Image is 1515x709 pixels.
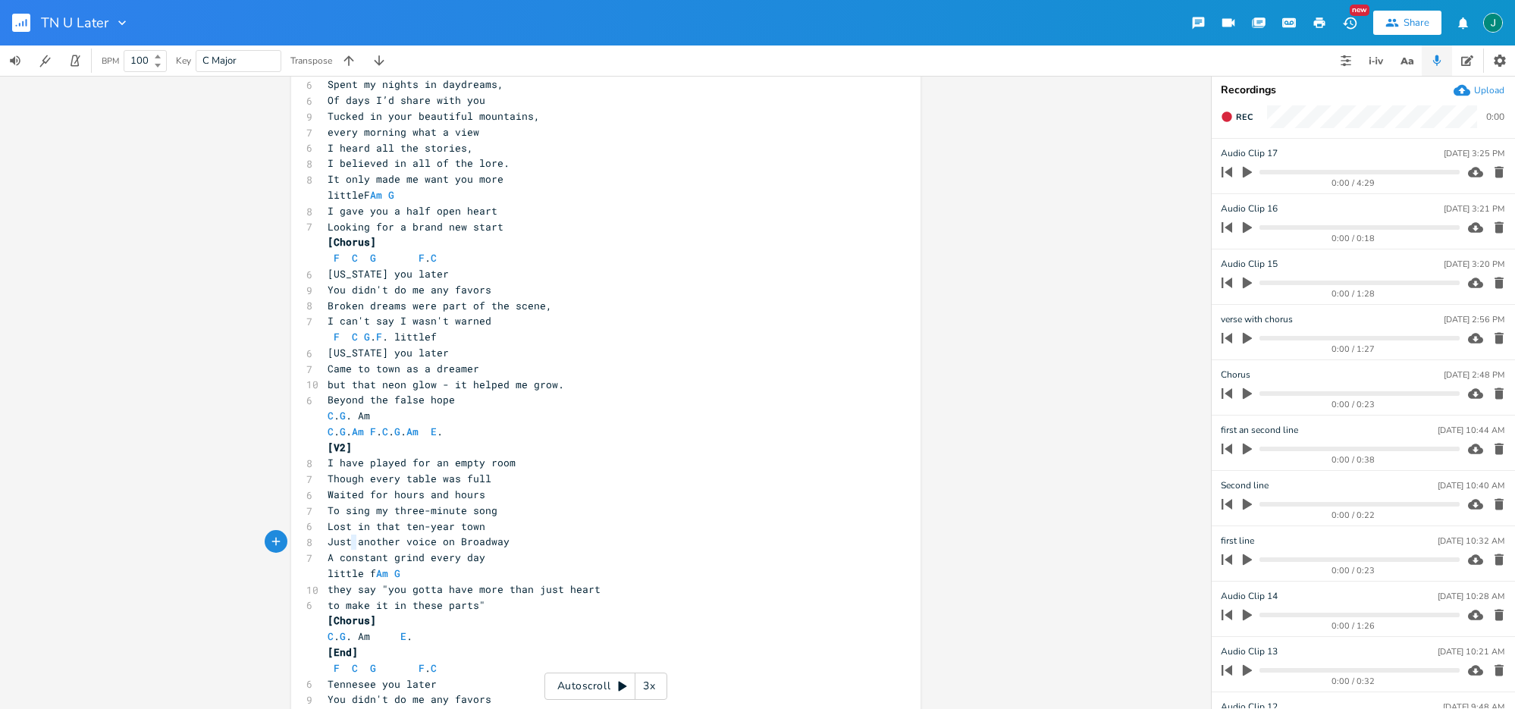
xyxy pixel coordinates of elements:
[1221,257,1278,271] span: Audio Clip 15
[328,645,358,659] span: [End]
[340,409,346,422] span: G
[376,330,382,344] span: F
[370,251,376,265] span: G
[328,378,564,391] span: but that neon glow - it helped me grow.
[328,488,485,501] span: Waited for hours and hours
[1483,13,1503,33] img: Jim Rudolf
[370,661,376,675] span: G
[1221,202,1278,216] span: Audio Clip 16
[370,188,382,202] span: Am
[328,125,479,139] span: every morning what a view
[352,661,358,675] span: C
[1247,456,1460,464] div: 0:00 / 0:38
[1444,371,1504,379] div: [DATE] 2:48 PM
[382,425,388,438] span: C
[1247,566,1460,575] div: 0:00 / 0:23
[431,661,437,675] span: C
[1247,234,1460,243] div: 0:00 / 0:18
[431,251,437,265] span: C
[328,582,601,596] span: they say "you gotta have more than just heart
[431,425,437,438] span: E
[1438,426,1504,434] div: [DATE] 10:44 AM
[328,535,510,548] span: Just another voice on Broadway
[1444,315,1504,324] div: [DATE] 2:56 PM
[328,156,510,170] span: I believed in all of the lore.
[328,519,485,533] span: Lost in that ten-year town
[328,283,491,296] span: You didn't do me any favors
[1444,149,1504,158] div: [DATE] 3:25 PM
[328,441,352,454] span: [V2]
[202,54,237,67] span: C Major
[1247,345,1460,353] div: 0:00 / 1:27
[328,456,516,469] span: I have played for an empty room
[328,393,455,406] span: Beyond the false hope
[328,299,552,312] span: Broken dreams were part of the scene,
[328,330,437,344] span: . . littlef
[1438,648,1504,656] div: [DATE] 10:21 AM
[419,661,425,675] span: F
[1404,16,1429,30] div: Share
[334,661,340,675] span: F
[1221,368,1250,382] span: Chorus
[1438,482,1504,490] div: [DATE] 10:40 AM
[352,251,358,265] span: C
[1247,511,1460,519] div: 0:00 / 0:22
[328,504,497,517] span: To sing my three-minute song
[176,56,191,65] div: Key
[1221,645,1278,659] span: Audio Clip 13
[544,673,667,700] div: Autoscroll
[364,330,370,344] span: G
[1221,85,1506,96] div: Recordings
[1247,677,1460,685] div: 0:00 / 0:32
[394,566,400,580] span: G
[635,673,663,700] div: 3x
[328,172,503,186] span: It only made me want you more
[328,551,485,564] span: A constant grind every day
[328,472,491,485] span: Though every table was full
[1474,84,1504,96] div: Upload
[328,566,406,580] span: little f
[290,56,332,65] div: Transpose
[1247,400,1460,409] div: 0:00 / 0:23
[328,346,449,359] span: [US_STATE] you later
[388,188,394,202] span: G
[328,204,497,218] span: I gave you a half open heart
[406,425,419,438] span: Am
[1335,9,1365,36] button: New
[376,566,388,580] span: Am
[340,425,346,438] span: G
[1247,622,1460,630] div: 0:00 / 1:26
[1247,290,1460,298] div: 0:00 / 1:28
[1438,592,1504,601] div: [DATE] 10:28 AM
[352,425,364,438] span: Am
[328,235,376,249] span: [Chorus]
[334,330,340,344] span: F
[328,93,485,107] span: Of days I’d share with you
[328,425,334,438] span: C
[1221,423,1298,438] span: first an second line
[1221,146,1278,161] span: Audio Clip 17
[328,661,437,675] span: .
[328,629,334,643] span: C
[328,409,334,422] span: C
[1454,82,1504,99] button: Upload
[1221,478,1269,493] span: Second line
[394,425,400,438] span: G
[1247,179,1460,187] div: 0:00 / 4:29
[1438,537,1504,545] div: [DATE] 10:32 AM
[328,629,412,643] span: . . Am .
[328,267,449,281] span: [US_STATE] you later
[1444,260,1504,268] div: [DATE] 3:20 PM
[1373,11,1441,35] button: Share
[334,251,340,265] span: F
[1221,589,1278,604] span: Audio Clip 14
[1221,312,1293,327] span: verse with chorus
[328,109,540,123] span: Tucked in your beautiful mountains,
[328,220,503,234] span: Looking for a brand new start
[328,362,479,375] span: Came to town as a dreamer
[1350,5,1369,16] div: New
[1221,534,1254,548] span: first line
[328,188,400,202] span: littleF
[1215,105,1259,129] button: Rec
[1444,205,1504,213] div: [DATE] 3:21 PM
